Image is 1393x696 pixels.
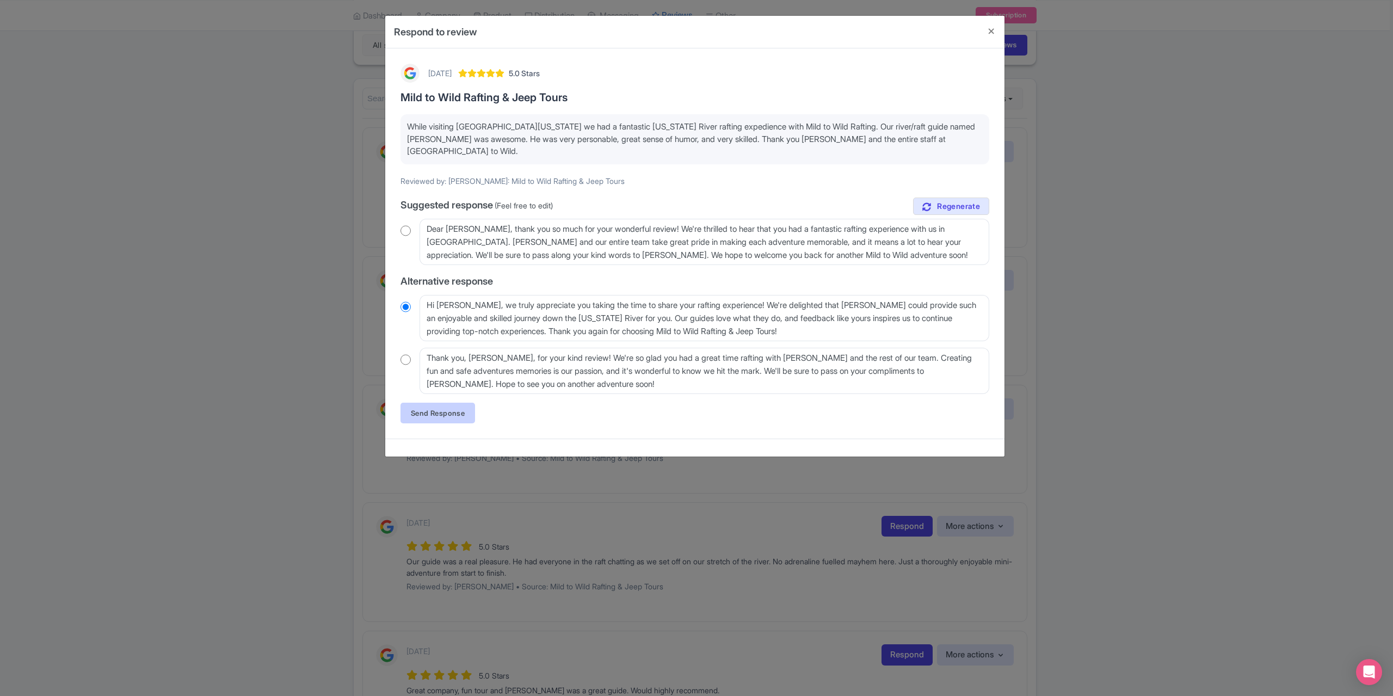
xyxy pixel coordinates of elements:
[394,24,477,39] h4: Respond to review
[407,121,983,158] p: While visiting [GEOGRAPHIC_DATA][US_STATE] we had a fantastic [US_STATE] River rafting expedience...
[428,67,452,79] div: [DATE]
[1356,659,1382,685] div: Open Intercom Messenger
[400,64,420,83] img: Google Logo
[400,403,475,423] a: Send Response
[420,219,989,265] textarea: Dear [PERSON_NAME], thank you so much for your wonderful review! We're thrilled to hear that you ...
[937,201,980,212] span: Regenerate
[400,91,989,103] h3: Mild to Wild Rafting & Jeep Tours
[420,295,989,341] textarea: Hi [PERSON_NAME], we truly appreciate you taking the time to share your rafting experience! We're...
[509,67,540,79] span: 5.0 Stars
[400,199,493,211] span: Suggested response
[978,16,1004,47] button: Close
[400,175,989,187] p: Reviewed by: [PERSON_NAME]: Mild to Wild Rafting & Jeep Tours
[420,348,989,394] textarea: Thank you, [PERSON_NAME], for your kind review! We're so glad you had a great time rafting with [...
[400,275,493,287] span: Alternative response
[495,201,553,210] span: (Feel free to edit)
[913,198,989,215] a: Regenerate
